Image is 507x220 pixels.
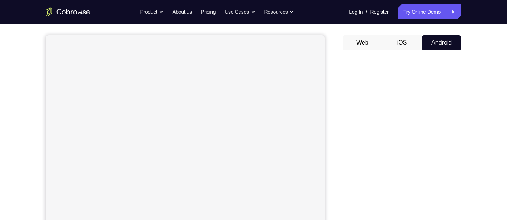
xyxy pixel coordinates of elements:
[264,4,294,19] button: Resources
[343,35,382,50] button: Web
[398,4,461,19] a: Try Online Demo
[46,7,90,16] a: Go to the home page
[422,35,461,50] button: Android
[140,4,164,19] button: Product
[366,7,367,16] span: /
[382,35,422,50] button: iOS
[172,4,192,19] a: About us
[349,4,363,19] a: Log In
[201,4,216,19] a: Pricing
[370,4,389,19] a: Register
[225,4,255,19] button: Use Cases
